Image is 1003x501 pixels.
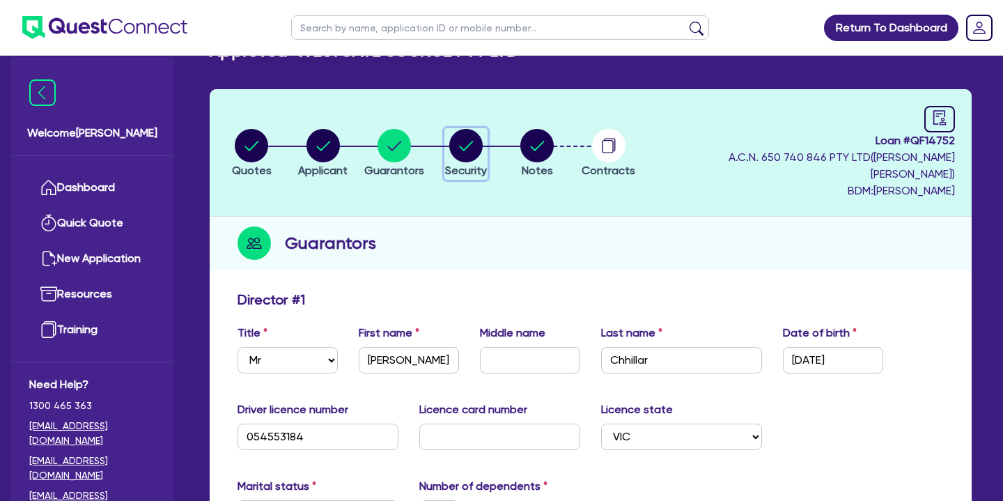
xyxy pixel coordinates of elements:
a: Training [29,312,155,348]
button: Security [444,128,488,180]
a: Dashboard [29,170,155,206]
span: Guarantors [364,164,424,177]
button: Notes [520,128,554,180]
img: quick-quote [40,215,57,231]
label: Last name [601,325,662,341]
span: audit [932,110,947,125]
a: Dropdown toggle [961,10,997,46]
span: Welcome [PERSON_NAME] [27,125,157,141]
img: quest-connect-logo-blue [22,16,187,39]
a: New Application [29,241,155,277]
a: [EMAIL_ADDRESS][DOMAIN_NAME] [29,454,155,483]
a: Return To Dashboard [824,15,958,41]
span: Applicant [298,164,348,177]
img: training [40,321,57,338]
a: Quick Quote [29,206,155,241]
label: Number of dependents [419,478,547,495]
a: Resources [29,277,155,312]
img: icon-menu-close [29,79,56,106]
label: Driver licence number [238,401,348,418]
label: Date of birth [783,325,857,341]
label: Licence state [601,401,673,418]
label: Middle name [480,325,545,341]
input: Search by name, application ID or mobile number... [291,15,709,40]
label: Marital status [238,478,316,495]
span: BDM: [PERSON_NAME] [648,183,955,199]
label: First name [359,325,419,341]
button: Quotes [231,128,272,180]
input: DD / MM / YYYY [783,347,883,373]
span: Security [445,164,487,177]
img: new-application [40,250,57,267]
label: Licence card number [419,401,527,418]
h3: Director # 1 [238,291,305,308]
button: Applicant [297,128,348,180]
a: audit [924,106,955,132]
img: step-icon [238,226,271,260]
button: Contracts [581,128,636,180]
span: Quotes [232,164,272,177]
a: [EMAIL_ADDRESS][DOMAIN_NAME] [29,419,155,448]
span: Contracts [582,164,635,177]
span: Notes [522,164,553,177]
span: A.C.N. 650 740 846 PTY LTD ( [PERSON_NAME] [PERSON_NAME] ) [729,151,955,180]
span: Need Help? [29,376,155,393]
img: resources [40,286,57,302]
label: Title [238,325,267,341]
h2: Guarantors [285,231,376,256]
span: 1300 465 363 [29,399,155,413]
span: Loan # QF14752 [648,132,955,149]
button: Guarantors [364,128,425,180]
